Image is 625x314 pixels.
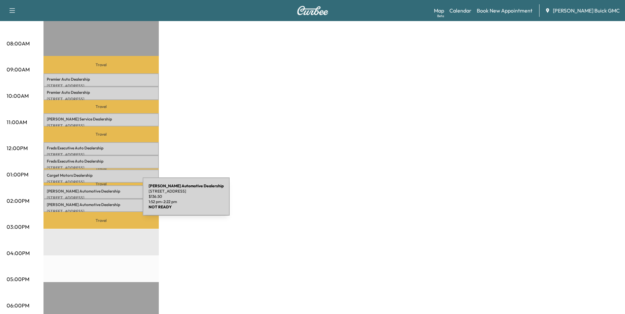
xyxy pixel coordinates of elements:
p: [PERSON_NAME] Service Dealership [47,117,156,122]
p: [PERSON_NAME] Automotive Dealership [47,189,156,194]
p: [STREET_ADDRESS] [47,179,156,185]
p: 09:00AM [7,65,30,73]
div: Beta [437,13,444,18]
p: 03:00PM [7,223,29,231]
p: 06:00PM [7,301,29,309]
p: $ 136.50 [149,194,224,199]
p: Carget Motors Dealership [47,173,156,178]
p: [STREET_ADDRESS] [47,96,156,102]
p: [STREET_ADDRESS] [47,195,156,200]
p: Freds Executive Auto Dealership [47,145,156,151]
b: NOT READY [149,204,172,209]
p: 11:00AM [7,118,27,126]
p: [STREET_ADDRESS] [149,189,224,194]
p: 01:00PM [7,170,28,178]
p: Travel [43,169,159,170]
p: 05:00PM [7,275,29,283]
p: [STREET_ADDRESS] [47,83,156,89]
p: Travel [43,100,159,113]
a: Calendar [449,7,471,14]
p: 04:00PM [7,249,30,257]
p: [STREET_ADDRESS] [47,123,156,128]
p: Travel [43,126,159,142]
a: MapBeta [434,7,444,14]
p: Travel [43,183,159,185]
p: Premier Auto Dealership [47,77,156,82]
p: Travel [43,56,159,73]
p: 12:00PM [7,144,28,152]
p: Freds Executive Auto Dealership [47,159,156,164]
p: [STREET_ADDRESS] [47,165,156,170]
p: Premier Auto Dealership [47,90,156,95]
span: [PERSON_NAME] Buick GMC [553,7,620,14]
p: 08:00AM [7,39,30,47]
img: Curbee Logo [297,6,328,15]
p: [STREET_ADDRESS] [47,152,156,157]
p: 10:00AM [7,92,29,100]
p: 1:52 pm - 2:22 pm [149,199,224,204]
p: [PERSON_NAME] Automotive Dealership [47,202,156,207]
p: [STREET_ADDRESS] [47,209,156,214]
p: Travel [43,212,159,229]
p: 02:00PM [7,197,29,205]
a: Book New Appointment [477,7,532,14]
b: [PERSON_NAME] Automotive Dealership [149,183,224,188]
